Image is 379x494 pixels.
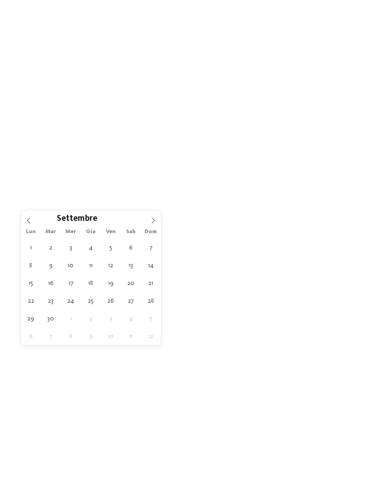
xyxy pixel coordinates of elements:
span: Lun [21,229,41,235]
span: € [36,384,42,394]
span: Family Experiences [27,404,95,414]
input: Year [97,214,127,223]
span: SKI-IN SKI-OUT [282,421,313,426]
span: Dom [141,229,161,235]
span: Settembre 1, 2025 [22,239,40,256]
span: Family Experiences [203,404,271,414]
span: Sab [121,229,141,235]
span: Settembre 8, 2025 [22,256,40,274]
span: Settembre 5, 2025 [102,239,120,256]
span: Settembre 14, 2025 [142,256,160,274]
span: SKI-IN SKI-OUT [34,421,65,426]
span: € [53,384,60,394]
span: Ottobre 9, 2025 [82,327,100,345]
span: Familienhotels Südtirol – dalle famiglie per le famiglie [45,54,334,88]
span: Settembre 27, 2025 [122,292,140,309]
span: [PERSON_NAME] ora senza impegno! [100,153,279,166]
span: Settembre 25, 2025 [82,292,100,309]
span: Ottobre 6, 2025 [22,327,40,345]
span: Partenza [82,200,106,206]
span: Settembre 13, 2025 [122,256,140,274]
span: Settembre 28, 2025 [142,292,160,309]
span: Settembre 16, 2025 [42,274,60,292]
span: Menu [356,17,370,25]
span: Settembre 6, 2025 [122,239,140,256]
span: 27 [354,227,361,236]
span: Ottobre 11, 2025 [122,327,140,345]
span: Famiglia [PERSON_NAME] [203,365,304,376]
span: € [229,384,235,394]
span: Ottobre 10, 2025 [102,327,120,345]
span: Ottobre 2, 2025 [82,309,100,327]
span: € [212,384,218,394]
span: Settembre 26, 2025 [102,292,120,309]
p: I si differenziano l’uno dall’altro ma tutti garantiscono gli stessi . Trovate l’hotel per famigl... [18,106,361,126]
span: Ottobre 4, 2025 [122,309,140,327]
span: Settembre [57,215,97,224]
span: Famiglia [PERSON_NAME] [27,365,128,376]
span: Regione [131,200,155,206]
a: Cercate un hotel per famiglie? Qui troverete solo i migliori! Dolomiti – Versciaco-[GEOGRAPHIC_DA... [18,240,185,451]
span: Val Venosta – Trafoi [203,344,263,350]
span: Ottobre 8, 2025 [62,327,80,345]
span: Settembre 21, 2025 [142,274,160,292]
span: Ai vostri hotel preferiti [150,167,229,175]
span: Gli esperti delle vacanze nella natura dai momenti indimenticabili [48,88,331,98]
span: WINTER ACTION [85,421,121,426]
span: 27 [344,227,351,236]
span: € [203,384,209,394]
a: Cercate un hotel per famiglie? Qui troverete solo i migliori! Val Venosta – Trafoi Familienhotel ... [194,240,361,451]
span: Settembre 23, 2025 [42,292,60,309]
span: Settembre 3, 2025 [62,239,80,256]
span: Arrivo [32,200,56,206]
span: Settembre 7, 2025 [142,239,160,256]
span: WINTER ACTION [210,435,245,440]
span: Ottobre 3, 2025 [102,309,120,327]
span: Dolomiti – Versciaco-[GEOGRAPHIC_DATA] [27,344,145,350]
span: I miei desideri [180,200,211,206]
span: Settembre 22, 2025 [22,292,40,309]
h4: Post Alpina - Family Mountain Chalets ****ˢ [27,359,176,365]
span: Settembre 2, 2025 [42,239,60,256]
span: Ottobre 5, 2025 [142,309,160,327]
span: Settembre 9, 2025 [42,256,60,274]
span: Settembre 15, 2025 [22,274,40,292]
span: Ottobre 1, 2025 [62,309,80,327]
a: criteri di qualità [253,107,299,115]
span: Settembre 11, 2025 [82,256,100,274]
h4: Familienhotel Bella Vista **** [203,359,352,365]
span: Settembre 10, 2025 [62,256,80,274]
span: Settembre 30, 2025 [42,309,60,327]
span: € [45,384,51,394]
span: Settembre 12, 2025 [102,256,120,274]
a: Familienhotels [23,107,66,115]
span: Settembre 29, 2025 [22,309,40,327]
span: € [220,384,227,394]
span: Mer [61,229,81,235]
span: Settembre 20, 2025 [122,274,140,292]
span: Gio [81,229,101,235]
span: Family Experiences [237,200,279,206]
span: Mar [41,229,61,235]
span: Ottobre 7, 2025 [42,327,60,345]
span: Ottobre 12, 2025 [142,327,160,345]
span: Settembre 24, 2025 [62,292,80,309]
span: Settembre 4, 2025 [82,239,100,256]
span: / [351,227,354,236]
span: Settembre 17, 2025 [62,274,80,292]
img: Familienhotels Südtirol [334,9,379,32]
span: Settembre 18, 2025 [82,274,100,292]
span: Settembre 19, 2025 [102,274,120,292]
span: € [27,384,34,394]
span: Ven [101,229,121,235]
span: OUTDOOR ADVENTURE [210,421,262,426]
span: filtra [326,200,344,206]
a: [GEOGRAPHIC_DATA] [254,118,322,125]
